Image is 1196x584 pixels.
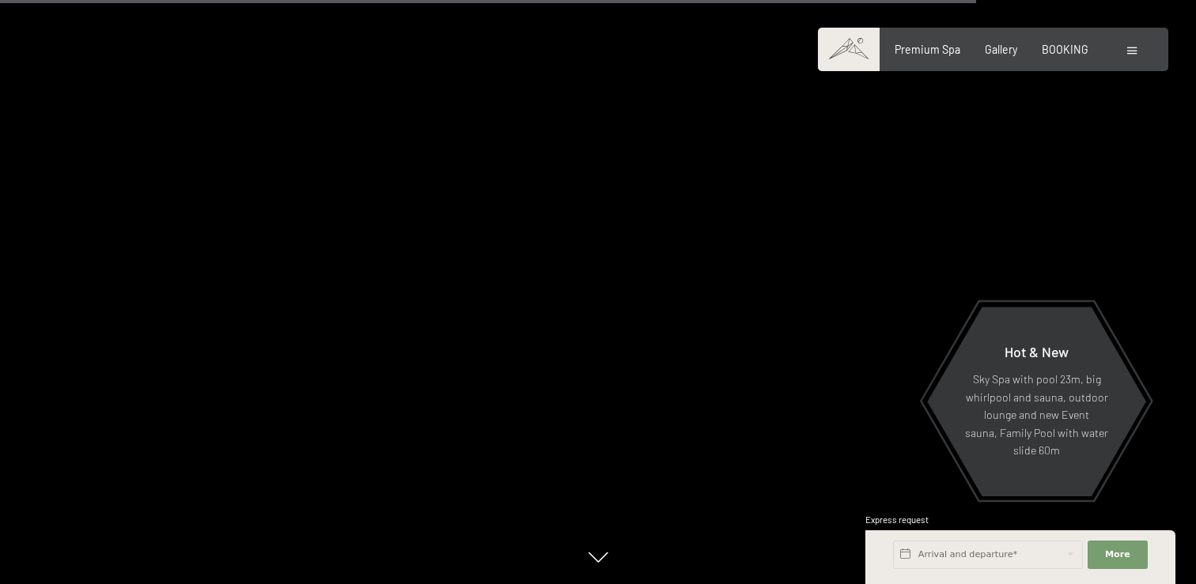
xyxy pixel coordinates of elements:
button: More [1088,541,1148,569]
span: Hot & New [1005,343,1069,360]
p: Sky Spa with pool 23m, big whirlpool and sauna, outdoor lounge and new Event sauna, Family Pool w... [961,371,1112,460]
a: BOOKING [1042,43,1088,56]
span: Express request [865,514,929,525]
a: Hot & New Sky Spa with pool 23m, big whirlpool and sauna, outdoor lounge and new Event sauna, Fam... [926,306,1147,497]
a: Gallery [985,43,1017,56]
span: More [1105,548,1130,561]
a: Premium Spa [895,43,960,56]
